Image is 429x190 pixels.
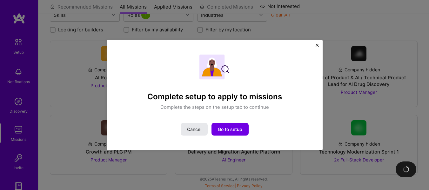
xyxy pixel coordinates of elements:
[403,166,410,173] img: loading
[181,123,208,136] button: Cancel
[211,123,249,136] button: Go to setup
[316,43,319,50] button: Close
[218,126,242,133] span: Go to setup
[199,54,230,79] img: Complete setup illustration
[187,126,201,133] span: Cancel
[160,104,269,110] p: Complete the steps on the setup tab to continue
[147,92,282,101] h4: Complete setup to apply to missions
